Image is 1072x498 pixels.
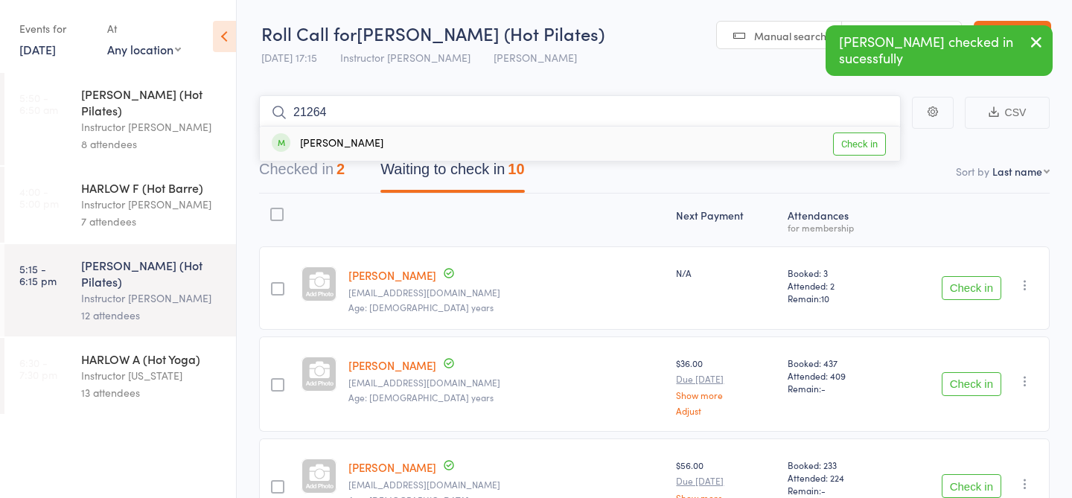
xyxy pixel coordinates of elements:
[942,372,1001,396] button: Check in
[782,200,890,240] div: Atten­dances
[348,459,436,475] a: [PERSON_NAME]
[81,86,223,118] div: [PERSON_NAME] (Hot Pilates)
[754,28,826,43] span: Manual search
[494,50,577,65] span: [PERSON_NAME]
[81,351,223,367] div: HARLOW A (Hot Yoga)
[81,213,223,230] div: 7 attendees
[259,95,901,130] input: Search by name
[788,382,884,395] span: Remain:
[942,276,1001,300] button: Check in
[259,153,345,193] button: Checked in2
[788,484,884,497] span: Remain:
[261,50,317,65] span: [DATE] 17:15
[4,244,236,336] a: 5:15 -6:15 pm[PERSON_NAME] (Hot Pilates)Instructor [PERSON_NAME]12 attendees
[676,390,775,400] a: Show more
[821,292,829,304] span: 10
[19,263,57,287] time: 5:15 - 6:15 pm
[81,179,223,196] div: HARLOW F (Hot Barre)
[821,382,826,395] span: -
[81,118,223,135] div: Instructor [PERSON_NAME]
[788,369,884,382] span: Attended: 409
[19,41,56,57] a: [DATE]
[348,287,665,298] small: suecriddle10@gmail.com
[676,374,775,384] small: Due [DATE]
[19,92,58,115] time: 5:50 - 6:50 am
[4,338,236,414] a: 6:30 -7:30 pmHARLOW A (Hot Yoga)Instructor [US_STATE]13 attendees
[788,459,884,471] span: Booked: 233
[821,484,826,497] span: -
[336,161,345,177] div: 2
[508,161,524,177] div: 10
[81,135,223,153] div: 8 attendees
[788,279,884,292] span: Attended: 2
[348,479,665,490] small: Sharonjordan7777@gmail.com
[956,164,989,179] label: Sort by
[942,474,1001,498] button: Check in
[4,167,236,243] a: 4:00 -5:00 pmHARLOW F (Hot Barre)Instructor [PERSON_NAME]7 attendees
[19,185,59,209] time: 4:00 - 5:00 pm
[974,21,1051,51] a: Exit roll call
[670,200,781,240] div: Next Payment
[81,384,223,401] div: 13 attendees
[261,21,357,45] span: Roll Call for
[992,164,1042,179] div: Last name
[107,16,181,41] div: At
[107,41,181,57] div: Any location
[348,357,436,373] a: [PERSON_NAME]
[380,153,524,193] button: Waiting to check in10
[81,196,223,213] div: Instructor [PERSON_NAME]
[4,73,236,165] a: 5:50 -6:50 am[PERSON_NAME] (Hot Pilates)Instructor [PERSON_NAME]8 attendees
[676,406,775,415] a: Adjust
[81,290,223,307] div: Instructor [PERSON_NAME]
[826,25,1053,76] div: [PERSON_NAME] checked in sucessfully
[272,135,383,153] div: [PERSON_NAME]
[676,476,775,486] small: Due [DATE]
[788,292,884,304] span: Remain:
[81,257,223,290] div: [PERSON_NAME] (Hot Pilates)
[348,377,665,388] small: cummies1@hotmail.com
[676,357,775,415] div: $36.00
[788,357,884,369] span: Booked: 437
[19,357,57,380] time: 6:30 - 7:30 pm
[965,97,1050,129] button: CSV
[788,471,884,484] span: Attended: 224
[788,266,884,279] span: Booked: 3
[676,266,775,279] div: N/A
[81,307,223,324] div: 12 attendees
[788,223,884,232] div: for membership
[19,16,92,41] div: Events for
[348,301,494,313] span: Age: [DEMOGRAPHIC_DATA] years
[833,133,886,156] a: Check in
[340,50,470,65] span: Instructor [PERSON_NAME]
[348,267,436,283] a: [PERSON_NAME]
[348,391,494,403] span: Age: [DEMOGRAPHIC_DATA] years
[357,21,604,45] span: [PERSON_NAME] (Hot Pilates)
[81,367,223,384] div: Instructor [US_STATE]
